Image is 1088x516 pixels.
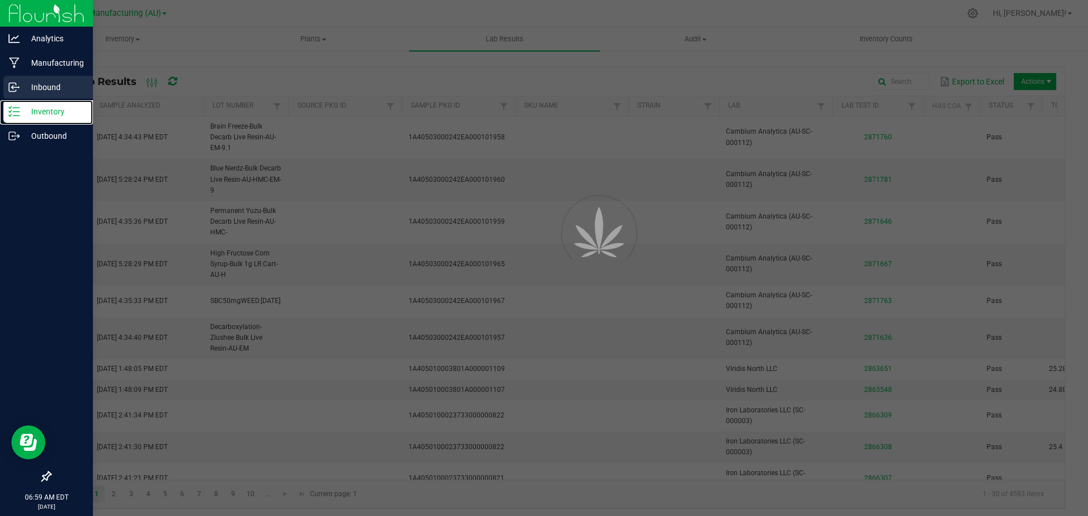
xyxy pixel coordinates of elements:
[20,32,88,45] p: Analytics
[5,502,88,511] p: [DATE]
[8,82,20,93] inline-svg: Inbound
[20,56,88,70] p: Manufacturing
[20,129,88,143] p: Outbound
[11,425,45,459] iframe: Resource center
[8,106,20,117] inline-svg: Inventory
[20,80,88,94] p: Inbound
[8,130,20,142] inline-svg: Outbound
[20,105,88,118] p: Inventory
[8,33,20,44] inline-svg: Analytics
[8,57,20,69] inline-svg: Manufacturing
[5,492,88,502] p: 06:59 AM EDT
